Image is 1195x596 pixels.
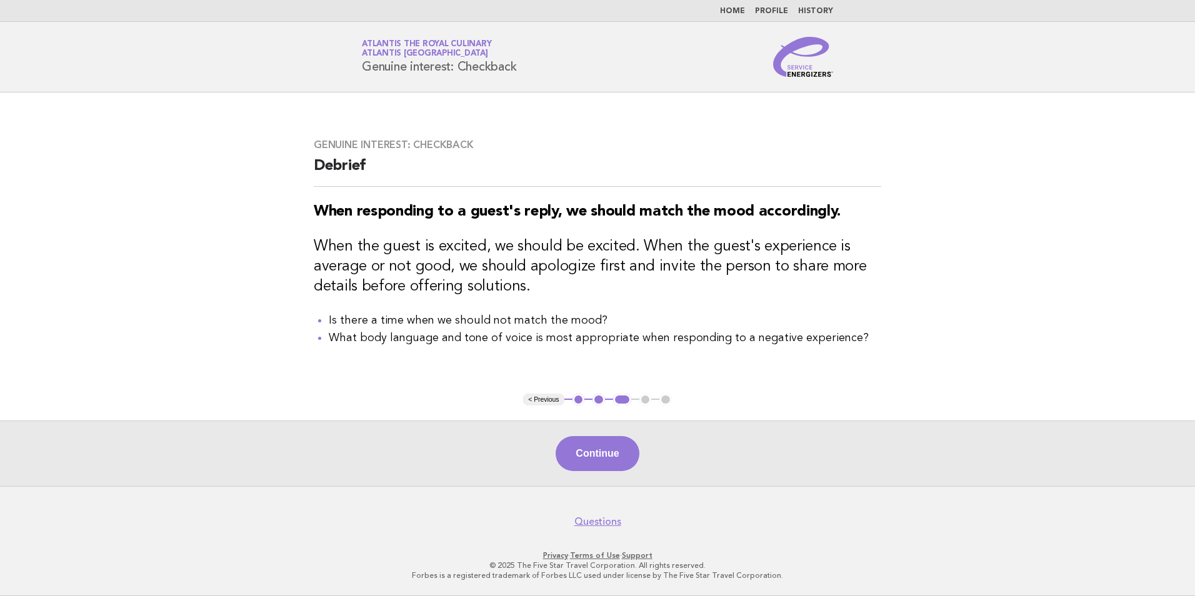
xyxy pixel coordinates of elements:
p: © 2025 The Five Star Travel Corporation. All rights reserved. [215,560,980,570]
a: Profile [755,7,788,15]
h3: Genuine interest: Checkback [314,139,881,151]
p: Forbes is a registered trademark of Forbes LLC used under license by The Five Star Travel Corpora... [215,570,980,580]
li: What body language and tone of voice is most appropriate when responding to a negative experience? [329,329,881,347]
a: Support [622,551,652,560]
a: Terms of Use [570,551,620,560]
a: Home [720,7,745,15]
h2: Debrief [314,156,881,187]
strong: When responding to a guest's reply, we should match the mood accordingly. [314,204,841,219]
span: Atlantis [GEOGRAPHIC_DATA] [362,50,488,58]
a: History [798,7,833,15]
button: 1 [572,394,585,406]
a: Privacy [543,551,568,560]
button: 2 [592,394,605,406]
a: Atlantis the Royal CulinaryAtlantis [GEOGRAPHIC_DATA] [362,40,491,57]
li: Is there a time when we should not match the mood? [329,312,881,329]
img: Service Energizers [773,37,833,77]
button: 3 [613,394,631,406]
p: · · [215,550,980,560]
button: < Previous [523,394,564,406]
h1: Genuine interest: Checkback [362,41,516,73]
a: Questions [574,515,621,528]
h3: When the guest is excited, we should be excited. When the guest's experience is average or not go... [314,237,881,297]
button: Continue [556,436,639,471]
